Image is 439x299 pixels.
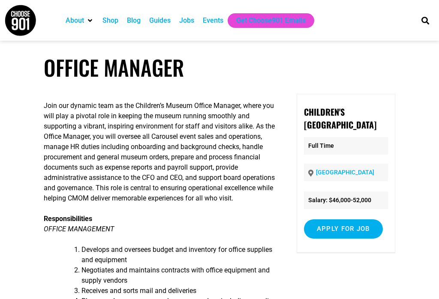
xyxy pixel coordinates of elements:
[418,13,433,27] div: Search
[179,15,194,26] a: Jobs
[61,13,98,28] div: About
[81,286,279,296] li: Receives and sorts mail and deliveries
[44,225,114,233] em: OFFICE MANAGEMENT
[81,245,279,265] li: Develops and oversees budget and inventory for office supplies and equipment
[203,15,223,26] a: Events
[304,219,383,239] input: Apply for job
[149,15,171,26] a: Guides
[81,265,279,286] li: Negotiates and maintains contracts with office equipment and supply vendors
[304,191,388,209] li: Salary: $46,000-52,000
[304,105,376,131] strong: Children's [GEOGRAPHIC_DATA]
[44,55,395,80] h1: Office Manager
[304,137,388,155] p: Full Time
[66,15,84,26] a: About
[44,101,279,203] p: Join our dynamic team as the Children’s Museum Office Manager, where you will play a pivotal role...
[316,169,374,176] a: [GEOGRAPHIC_DATA]
[127,15,141,26] a: Blog
[61,13,410,28] nav: Main nav
[236,15,306,26] a: Get Choose901 Emails
[102,15,118,26] a: Shop
[44,215,92,223] strong: Responsibilities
